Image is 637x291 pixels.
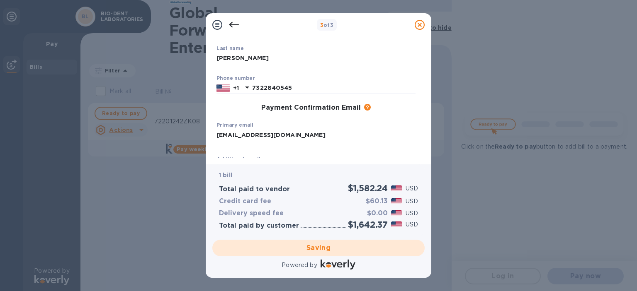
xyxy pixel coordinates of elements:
[391,210,402,216] img: USD
[321,260,355,269] img: Logo
[391,221,402,227] img: USD
[391,185,402,191] img: USD
[216,123,253,128] label: Primary email
[320,22,334,28] b: of 3
[233,84,239,92] p: +1
[219,209,284,217] h3: Delivery speed fee
[216,52,416,65] input: Enter your last name
[366,197,388,205] h3: $60.13
[406,197,418,206] p: USD
[406,220,418,229] p: USD
[219,197,271,205] h3: Credit card fee
[282,261,317,269] p: Powered by
[216,157,260,162] label: Additional email
[406,184,418,193] p: USD
[406,209,418,218] p: USD
[348,183,388,193] h2: $1,582.24
[216,84,230,93] img: US
[216,129,416,141] input: Enter your primary email
[252,82,416,94] input: Enter your phone number
[216,46,244,51] label: Last name
[216,76,255,81] label: Phone number
[320,22,323,28] span: 3
[219,172,232,178] b: 1 bill
[219,222,299,230] h3: Total paid by customer
[391,198,402,204] img: USD
[367,209,388,217] h3: $0.00
[348,219,388,230] h2: $1,642.37
[261,104,361,112] h3: Payment Confirmation Email
[219,185,290,193] h3: Total paid to vendor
